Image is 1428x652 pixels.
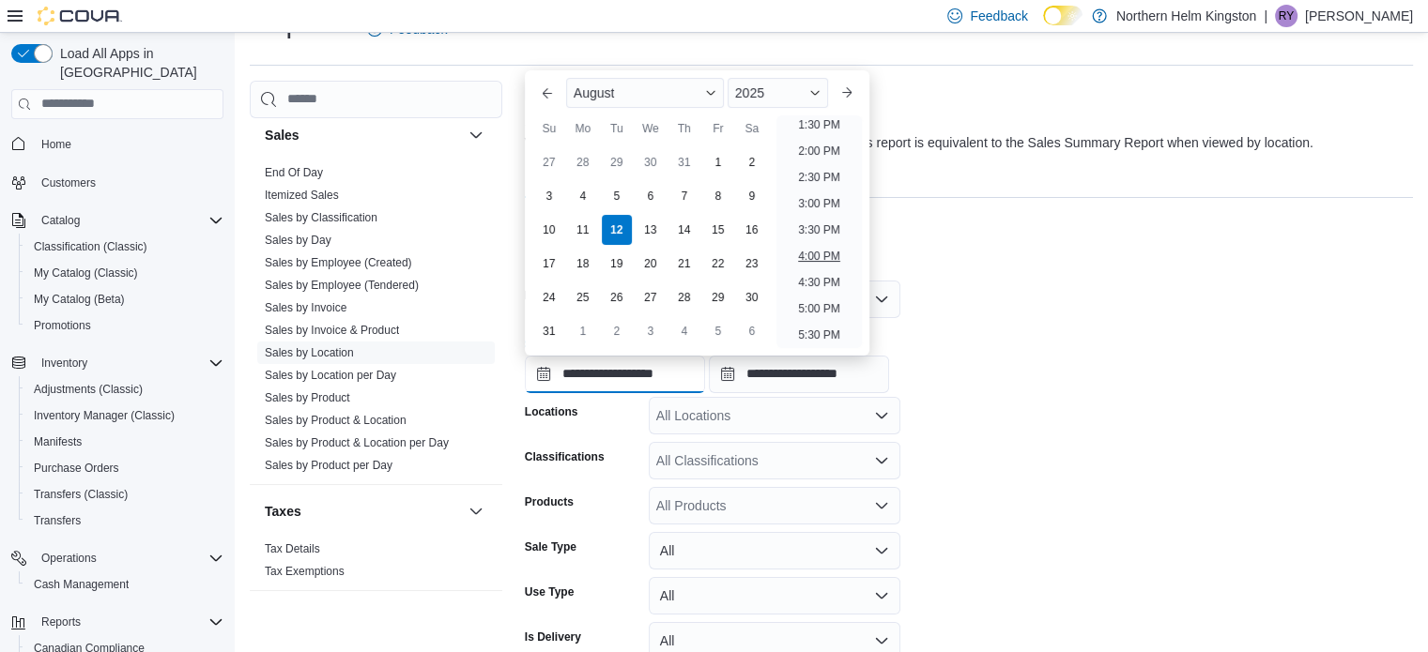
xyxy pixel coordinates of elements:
[265,391,350,404] a: Sales by Product
[525,539,576,554] label: Sale Type
[1043,25,1044,26] span: Dark Mode
[265,542,320,555] a: Tax Details
[636,147,666,177] div: day-30
[669,282,699,312] div: day-28
[26,431,89,453] a: Manifests
[34,487,128,502] span: Transfers (Classic)
[669,316,699,346] div: day-4
[1264,5,1267,27] p: |
[791,140,848,162] li: 2:00 PM
[265,301,346,314] a: Sales by Invoice
[265,564,345,579] span: Tax Exemptions
[265,541,320,556] span: Tax Details
[1275,5,1297,27] div: Rylee Yenson
[34,577,129,592] span: Cash Management
[532,78,562,108] button: Previous Month
[265,211,377,224] a: Sales by Classification
[735,85,764,100] span: 2025
[970,7,1027,25] span: Feedback
[534,114,564,144] div: Su
[636,282,666,312] div: day-27
[265,436,449,449] a: Sales by Product & Location per Day
[602,249,632,279] div: day-19
[26,457,127,479] a: Purchase Orders
[568,282,598,312] div: day-25
[34,352,223,374] span: Inventory
[26,483,135,506] a: Transfers (Classic)
[636,114,666,144] div: We
[41,614,81,629] span: Reports
[34,352,95,374] button: Inventory
[26,262,223,284] span: My Catalog (Classic)
[19,234,231,260] button: Classification (Classic)
[19,312,231,339] button: Promotions
[4,130,231,158] button: Home
[636,249,666,279] div: day-20
[250,161,502,484] div: Sales
[737,282,767,312] div: day-30
[26,573,223,596] span: Cash Management
[34,265,138,281] span: My Catalog (Classic)
[265,390,350,405] span: Sales by Product
[265,126,299,144] h3: Sales
[534,249,564,279] div: day-17
[26,404,223,427] span: Inventory Manager (Classic)
[703,215,733,245] div: day-15
[534,215,564,245] div: day-10
[602,147,632,177] div: day-29
[636,181,666,211] div: day-6
[703,316,733,346] div: day-5
[669,249,699,279] div: day-21
[737,114,767,144] div: Sa
[791,192,848,215] li: 3:00 PM
[34,461,119,476] span: Purchase Orders
[791,297,848,320] li: 5:00 PM
[1116,5,1256,27] p: Northern Helm Kingston
[19,508,231,534] button: Transfers
[703,181,733,211] div: day-8
[265,189,339,202] a: Itemized Sales
[737,249,767,279] div: day-23
[265,459,392,472] a: Sales by Product per Day
[265,323,399,338] span: Sales by Invoice & Product
[41,356,87,371] span: Inventory
[265,414,407,427] a: Sales by Product & Location
[703,114,733,144] div: Fr
[525,356,705,393] input: Press the down key to enter a popover containing a calendar. Press the escape key to close the po...
[53,44,223,82] span: Load All Apps in [GEOGRAPHIC_DATA]
[26,483,223,506] span: Transfers (Classic)
[26,509,223,532] span: Transfers
[602,316,632,346] div: day-2
[19,455,231,481] button: Purchase Orders
[265,278,419,293] span: Sales by Employee (Tendered)
[525,133,1313,153] div: View sales totals by location for a specified date range. This report is equivalent to the Sales ...
[703,249,733,279] div: day-22
[26,288,223,311] span: My Catalog (Beta)
[41,551,97,566] span: Operations
[1279,5,1294,27] span: RY
[34,513,81,528] span: Transfers
[19,571,231,598] button: Cash Management
[26,378,150,401] a: Adjustments (Classic)
[265,324,399,337] a: Sales by Invoice & Product
[602,181,632,211] div: day-5
[34,292,125,307] span: My Catalog (Beta)
[832,78,862,108] button: Next month
[568,249,598,279] div: day-18
[34,239,147,254] span: Classification (Classic)
[34,132,223,156] span: Home
[703,282,733,312] div: day-29
[4,350,231,376] button: Inventory
[41,213,80,228] span: Catalog
[34,382,143,397] span: Adjustments (Classic)
[669,147,699,177] div: day-31
[568,114,598,144] div: Mo
[791,324,848,346] li: 5:30 PM
[34,172,103,194] a: Customers
[791,114,848,136] li: 1:30 PM
[265,234,331,247] a: Sales by Day
[465,500,487,523] button: Taxes
[26,288,132,311] a: My Catalog (Beta)
[534,147,564,177] div: day-27
[265,255,412,270] span: Sales by Employee (Created)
